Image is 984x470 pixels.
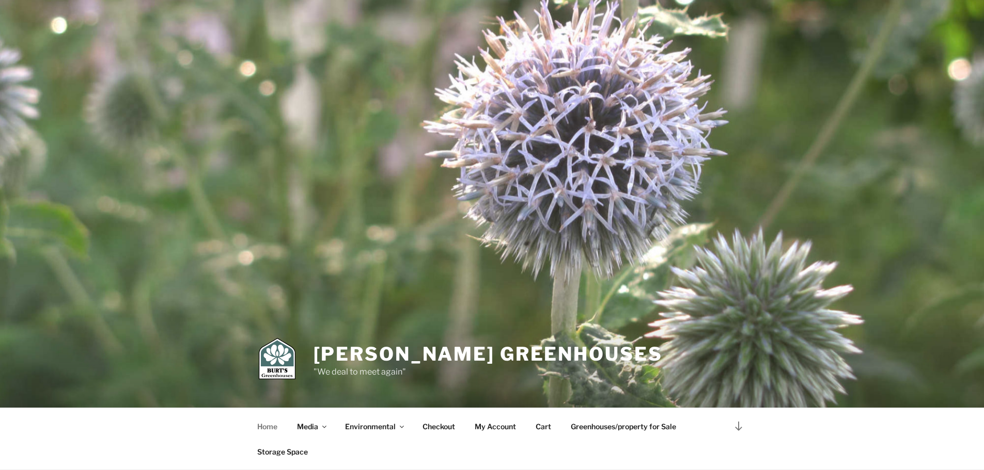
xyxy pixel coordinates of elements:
[259,338,295,379] img: Burt's Greenhouses
[248,414,287,439] a: Home
[288,414,335,439] a: Media
[562,414,685,439] a: Greenhouses/property for Sale
[527,414,560,439] a: Cart
[466,414,525,439] a: My Account
[248,414,736,464] nav: Top Menu
[414,414,464,439] a: Checkout
[314,343,663,365] a: [PERSON_NAME] Greenhouses
[314,366,663,378] p: "We deal to meet again"
[336,414,412,439] a: Environmental
[248,439,317,464] a: Storage Space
